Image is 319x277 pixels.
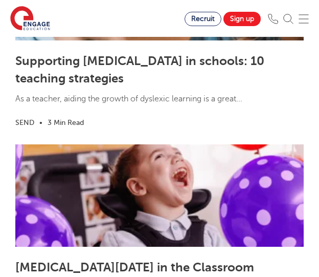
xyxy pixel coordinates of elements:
[48,117,84,129] li: 3 Min Read
[15,260,254,274] a: [MEDICAL_DATA][DATE] in the Classroom
[15,117,34,129] li: SEND
[283,14,293,24] img: Search
[15,92,304,116] p: As a teacher, aiding the growth of dyslexic learning is a great...
[223,12,261,26] a: Sign up
[299,14,309,24] img: Mobile Menu
[268,14,278,24] img: Phone
[15,54,264,86] a: Supporting [MEDICAL_DATA] in schools: 10 teaching strategies
[34,117,48,129] li: •
[185,12,221,26] a: Recruit
[191,15,215,23] span: Recruit
[10,6,50,32] img: Engage Education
